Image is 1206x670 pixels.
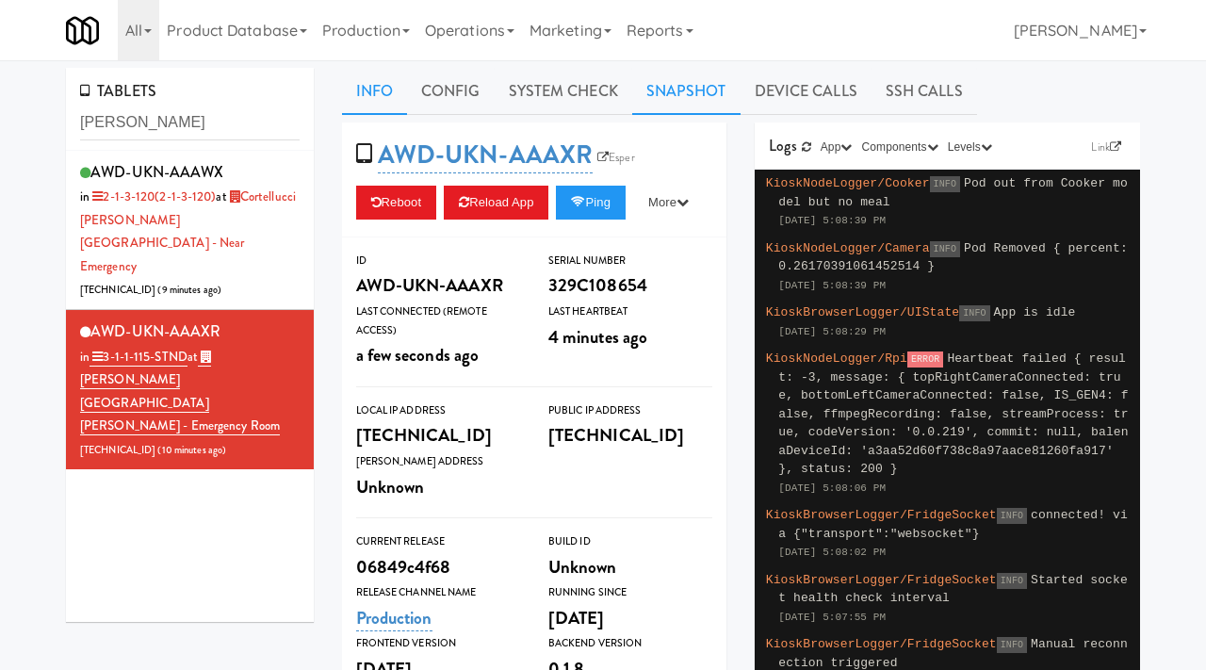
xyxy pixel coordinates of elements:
div: Serial Number [548,252,712,270]
span: KioskBrowserLogger/FridgeSocket [766,637,997,651]
a: SSH Calls [872,68,977,115]
span: INFO [930,241,960,257]
span: [TECHNICAL_ID] ( ) [80,443,226,457]
span: a few seconds ago [356,342,480,368]
a: Production [356,605,432,631]
div: Release Channel Name [356,583,520,602]
span: KioskNodeLogger/Rpi [766,351,907,366]
span: Heartbeat failed { result: -3, message: { topRightCameraConnected: true, bottomLeftCameraConnecte... [778,351,1128,476]
div: Local IP Address [356,401,520,420]
span: INFO [997,637,1027,653]
span: (2-1-3-120) [155,188,216,205]
button: App [816,138,857,156]
div: [TECHNICAL_ID] [548,419,712,451]
span: INFO [997,573,1027,589]
span: [DATE] 5:08:02 PM [778,547,886,558]
span: INFO [997,508,1027,524]
span: [DATE] 5:08:06 PM [778,482,886,494]
span: INFO [959,305,989,321]
div: Running Since [548,583,712,602]
span: [DATE] 5:07:55 PM [778,612,886,623]
div: Last Connected (Remote Access) [356,302,520,339]
span: [TECHNICAL_ID] ( ) [80,283,221,297]
a: Device Calls [741,68,872,115]
button: Ping [556,186,626,220]
a: 2-1-3-120(2-1-3-120) [90,188,216,205]
span: connected! via {"transport":"websocket"} [778,508,1128,541]
li: AWD-UKN-AAAWXin 2-1-3-120(2-1-3-120)at Cortellucci [PERSON_NAME][GEOGRAPHIC_DATA] - near Emergenc... [66,151,314,311]
div: Current Release [356,532,520,551]
div: Frontend Version [356,634,520,653]
button: Reload App [444,186,548,220]
a: Esper [593,148,640,167]
div: Public IP Address [548,401,712,420]
a: System Check [495,68,632,115]
div: [PERSON_NAME] Address [356,452,520,471]
a: Config [407,68,495,115]
div: 329C108654 [548,270,712,302]
span: 9 minutes ago [162,283,218,297]
img: Micromart [66,14,99,47]
button: Levels [943,138,997,156]
span: AWD-UKN-AAAXR [90,320,220,342]
span: in [80,348,187,367]
span: [DATE] 5:08:39 PM [778,215,886,226]
span: 10 minutes ago [162,443,222,457]
a: 3-1-1-115-STND [90,348,187,367]
a: Cortellucci [PERSON_NAME][GEOGRAPHIC_DATA] - near Emergency [80,188,296,275]
li: AWD-UKN-AAAXRin 3-1-1-115-STNDat [PERSON_NAME][GEOGRAPHIC_DATA][PERSON_NAME] - Emergency Room[TEC... [66,310,314,469]
div: [TECHNICAL_ID] [356,419,520,451]
span: [DATE] [548,605,605,630]
span: [DATE] 5:08:39 PM [778,280,886,291]
button: Reboot [356,186,437,220]
span: KioskBrowserLogger/FridgeSocket [766,508,997,522]
span: KioskNodeLogger/Camera [766,241,930,255]
a: AWD-UKN-AAAXR [378,137,593,173]
div: Last Heartbeat [548,302,712,321]
span: in [80,188,216,205]
span: 4 minutes ago [548,324,647,350]
div: Unknown [548,551,712,583]
span: at [80,188,296,275]
span: TABLETS [80,80,156,102]
span: [DATE] 5:08:29 PM [778,326,886,337]
span: ERROR [907,351,944,368]
div: AWD-UKN-AAAXR [356,270,520,302]
div: Backend Version [548,634,712,653]
button: Components [857,138,943,156]
div: ID [356,252,520,270]
span: App is idle [994,305,1076,319]
span: KioskBrowserLogger/UIState [766,305,959,319]
span: KioskNodeLogger/Cooker [766,176,930,190]
div: 06849c4f68 [356,551,520,583]
div: Unknown [356,471,520,503]
div: Build Id [548,532,712,551]
span: INFO [930,176,960,192]
a: Info [342,68,407,115]
button: More [633,186,704,220]
span: AWD-UKN-AAAWX [90,161,223,183]
a: Link [1086,138,1126,156]
span: Pod out from Cooker model but no meal [778,176,1128,209]
a: Snapshot [632,68,741,115]
span: KioskBrowserLogger/FridgeSocket [766,573,997,587]
span: Logs [769,135,796,156]
input: Search tablets [80,106,300,140]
